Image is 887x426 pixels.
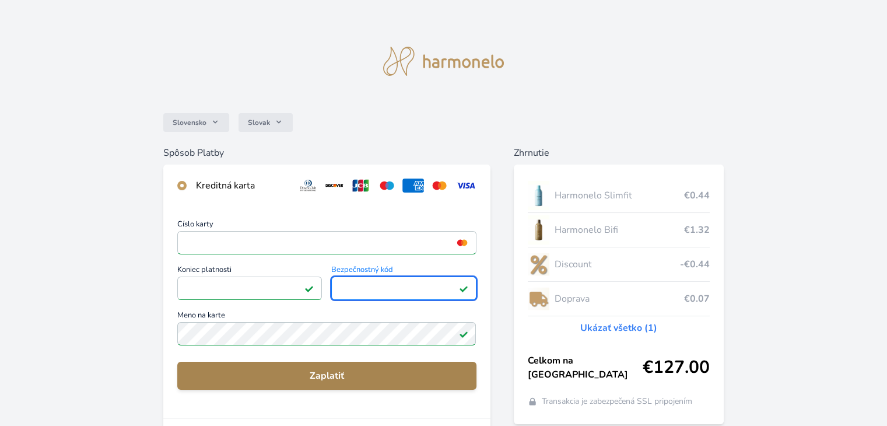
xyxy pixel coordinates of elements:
img: Pole je platné [304,284,314,293]
img: mc.svg [429,179,450,193]
img: CLEAN_BIFI_se_stinem_x-lo.jpg [528,215,550,245]
input: Meno na kartePole je platné [177,322,476,345]
span: €0.44 [684,188,710,202]
iframe: Iframe pre deň vypršania platnosti [183,280,317,296]
span: €127.00 [643,357,710,378]
img: SLIMFIT_se_stinem_x-lo.jpg [528,181,550,210]
span: Doprava [554,292,683,306]
img: discover.svg [324,179,345,193]
img: logo.svg [383,47,504,76]
h6: Zhrnutie [514,146,724,160]
button: Zaplatiť [177,362,476,390]
span: -€0.44 [680,257,710,271]
span: Slovensko [173,118,206,127]
span: Harmonelo Bifi [554,223,683,237]
button: Slovensko [163,113,229,132]
h6: Spôsob Platby [163,146,490,160]
span: Bezpečnostný kód [331,266,476,277]
img: maestro.svg [376,179,398,193]
span: €1.32 [684,223,710,237]
span: Transakcia je zabezpečená SSL pripojením [542,396,692,407]
span: Číslo karty [177,221,476,231]
img: discount-lo.png [528,250,550,279]
span: Meno na karte [177,312,476,322]
span: Discount [554,257,679,271]
img: Pole je platné [459,284,468,293]
a: Ukázať všetko (1) [580,321,657,335]
img: jcb.svg [350,179,371,193]
span: Harmonelo Slimfit [554,188,683,202]
span: Slovak [248,118,270,127]
img: mc [454,238,470,248]
span: Zaplatiť [187,369,467,383]
img: visa.svg [455,179,476,193]
img: delivery-lo.png [528,284,550,313]
img: Pole je platné [459,329,468,338]
img: amex.svg [402,179,424,193]
iframe: Iframe pre bezpečnostný kód [336,280,471,296]
span: Koniec platnosti [177,266,322,277]
span: €0.07 [684,292,710,306]
div: Kreditná karta [196,179,288,193]
iframe: Iframe pre číslo karty [183,235,471,251]
span: Celkom na [GEOGRAPHIC_DATA] [528,354,643,382]
img: diners.svg [297,179,319,193]
button: Slovak [239,113,293,132]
